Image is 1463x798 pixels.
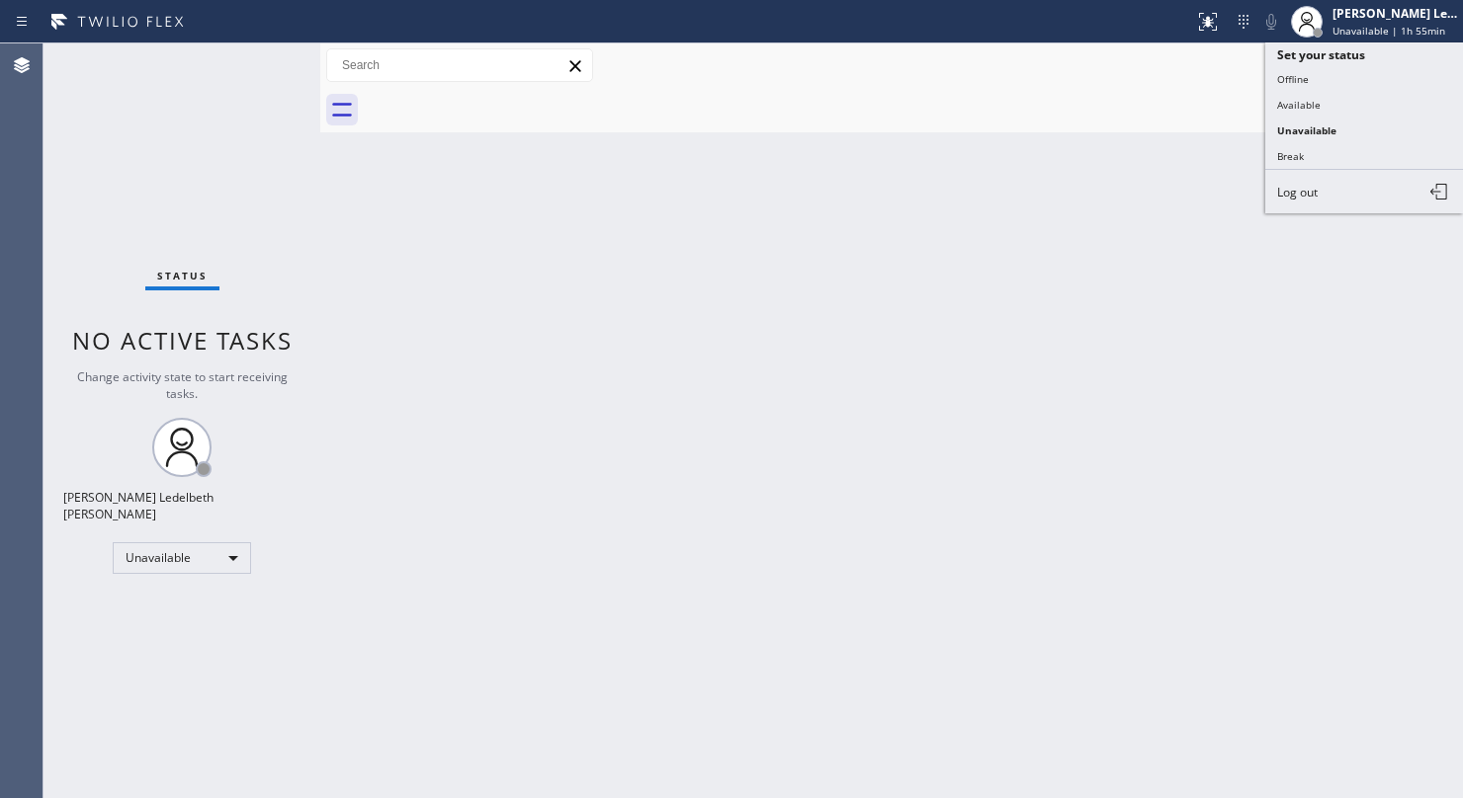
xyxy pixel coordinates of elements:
[157,269,208,282] span: Status
[1333,5,1457,22] div: [PERSON_NAME] Ledelbeth [PERSON_NAME]
[72,324,293,357] span: No active tasks
[327,49,592,81] input: Search
[63,489,301,522] div: [PERSON_NAME] Ledelbeth [PERSON_NAME]
[1257,8,1285,36] button: Mute
[113,542,251,574] div: Unavailable
[77,368,288,402] span: Change activity state to start receiving tasks.
[1333,24,1445,38] span: Unavailable | 1h 55min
